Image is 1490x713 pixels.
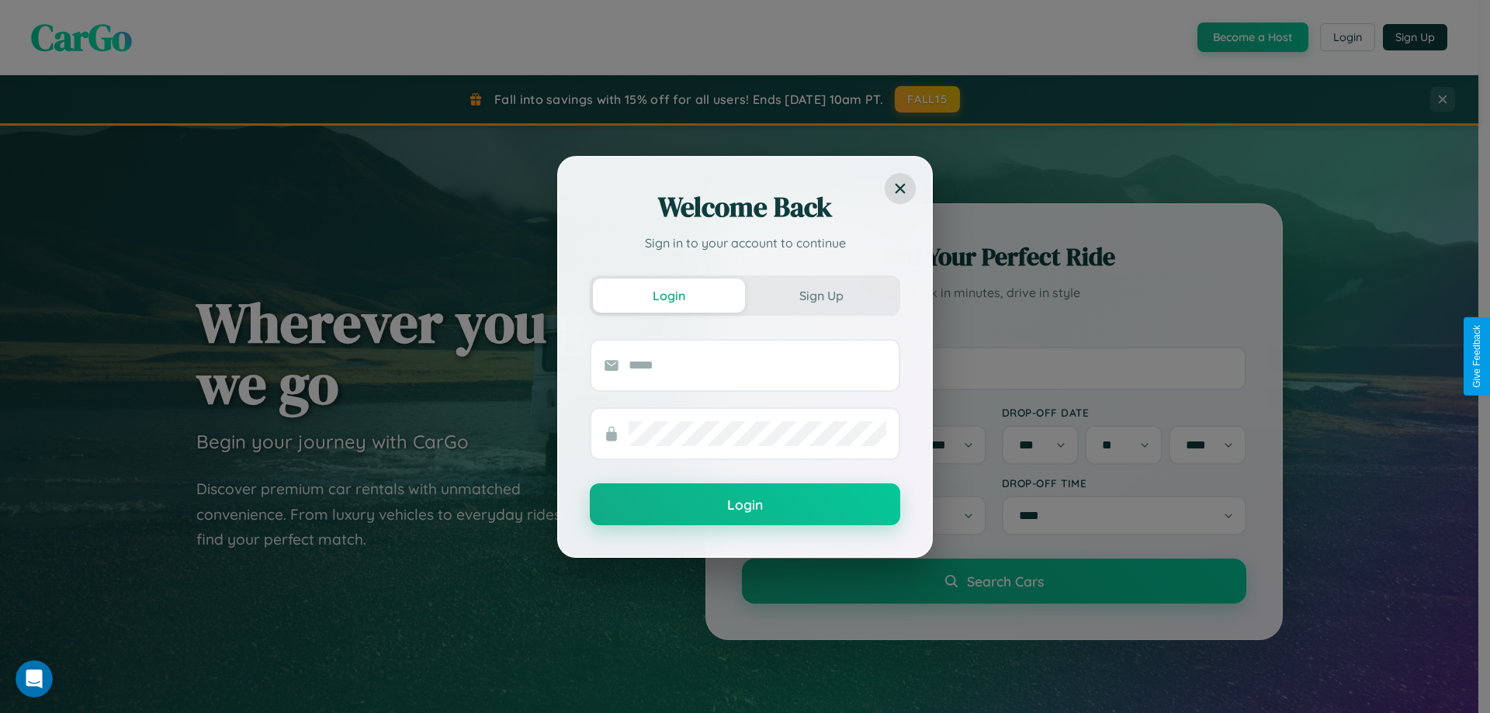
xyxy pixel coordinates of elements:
[590,189,900,226] h2: Welcome Back
[16,660,53,697] iframe: Intercom live chat
[745,279,897,313] button: Sign Up
[1471,325,1482,388] div: Give Feedback
[590,234,900,252] p: Sign in to your account to continue
[593,279,745,313] button: Login
[590,483,900,525] button: Login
